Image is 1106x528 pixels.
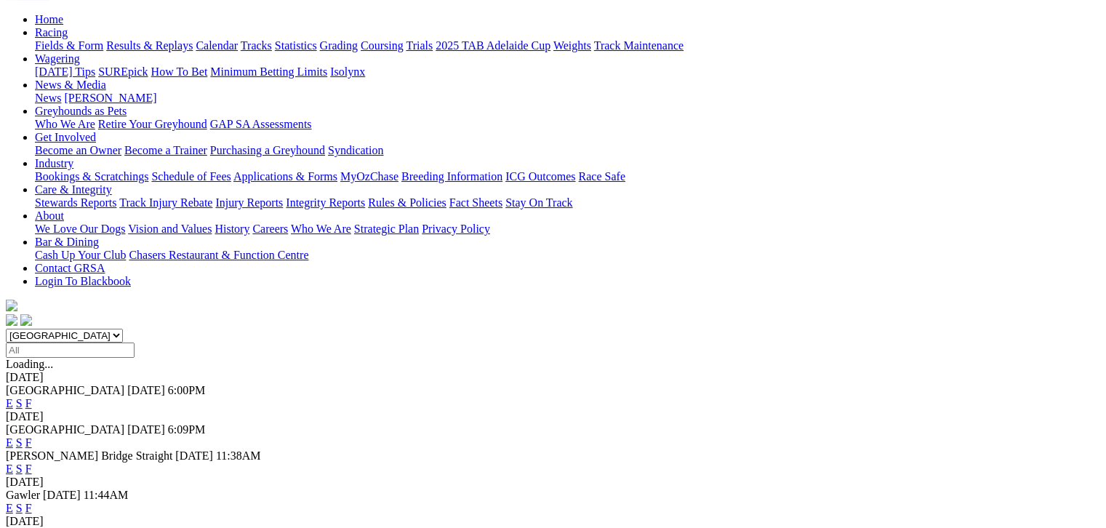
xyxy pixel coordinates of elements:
a: News & Media [35,79,106,91]
a: Fact Sheets [449,196,502,209]
a: F [25,397,32,409]
a: ICG Outcomes [505,170,575,183]
a: E [6,463,13,475]
a: F [25,502,32,514]
img: facebook.svg [6,314,17,326]
a: Integrity Reports [286,196,365,209]
a: Track Injury Rebate [119,196,212,209]
a: Breeding Information [401,170,502,183]
a: Login To Blackbook [35,275,131,287]
span: 11:44AM [84,489,129,501]
a: S [16,397,23,409]
a: Grading [320,39,358,52]
a: Become an Owner [35,144,121,156]
a: Isolynx [330,65,365,78]
a: 2025 TAB Adelaide Cup [436,39,550,52]
a: SUREpick [98,65,148,78]
a: Race Safe [578,170,625,183]
span: [DATE] [43,489,81,501]
a: Who We Are [35,118,95,130]
span: 6:09PM [168,423,206,436]
a: Track Maintenance [594,39,684,52]
img: logo-grsa-white.png [6,300,17,311]
a: Cash Up Your Club [35,249,126,261]
span: Gawler [6,489,40,501]
a: E [6,397,13,409]
a: Vision and Values [128,223,212,235]
a: We Love Our Dogs [35,223,125,235]
div: Bar & Dining [35,249,1100,262]
a: Weights [553,39,591,52]
a: Contact GRSA [35,262,105,274]
div: [DATE] [6,515,1100,528]
a: Racing [35,26,68,39]
a: Who We Are [291,223,351,235]
a: F [25,463,32,475]
a: GAP SA Assessments [210,118,312,130]
a: Applications & Forms [233,170,337,183]
a: Chasers Restaurant & Function Centre [129,249,308,261]
a: Become a Trainer [124,144,207,156]
a: Greyhounds as Pets [35,105,127,117]
a: S [16,502,23,514]
div: [DATE] [6,410,1100,423]
div: Care & Integrity [35,196,1100,209]
a: Privacy Policy [422,223,490,235]
a: Tracks [241,39,272,52]
a: About [35,209,64,222]
a: Get Involved [35,131,96,143]
div: [DATE] [6,476,1100,489]
a: Purchasing a Greyhound [210,144,325,156]
a: Schedule of Fees [151,170,231,183]
img: twitter.svg [20,314,32,326]
div: Wagering [35,65,1100,79]
a: Syndication [328,144,383,156]
a: Strategic Plan [354,223,419,235]
div: Racing [35,39,1100,52]
a: Stewards Reports [35,196,116,209]
div: Industry [35,170,1100,183]
span: [GEOGRAPHIC_DATA] [6,384,124,396]
a: Careers [252,223,288,235]
div: Get Involved [35,144,1100,157]
div: News & Media [35,92,1100,105]
a: E [6,436,13,449]
a: Home [35,13,63,25]
div: About [35,223,1100,236]
a: News [35,92,61,104]
a: Fields & Form [35,39,103,52]
a: Retire Your Greyhound [98,118,207,130]
input: Select date [6,343,135,358]
a: [DATE] Tips [35,65,95,78]
a: How To Bet [151,65,208,78]
span: [GEOGRAPHIC_DATA] [6,423,124,436]
span: [DATE] [127,423,165,436]
a: F [25,436,32,449]
a: MyOzChase [340,170,398,183]
a: E [6,502,13,514]
a: Bar & Dining [35,236,99,248]
a: Statistics [275,39,317,52]
a: Wagering [35,52,80,65]
a: Trials [406,39,433,52]
a: Coursing [361,39,404,52]
a: History [215,223,249,235]
a: Results & Replays [106,39,193,52]
a: S [16,436,23,449]
a: Rules & Policies [368,196,446,209]
a: Calendar [196,39,238,52]
a: [PERSON_NAME] [64,92,156,104]
a: Care & Integrity [35,183,112,196]
a: Stay On Track [505,196,572,209]
a: Bookings & Scratchings [35,170,148,183]
span: Loading... [6,358,53,370]
a: Injury Reports [215,196,283,209]
span: 11:38AM [216,449,261,462]
span: 6:00PM [168,384,206,396]
div: Greyhounds as Pets [35,118,1100,131]
div: [DATE] [6,371,1100,384]
a: Minimum Betting Limits [210,65,327,78]
span: [DATE] [175,449,213,462]
a: Industry [35,157,73,169]
span: [PERSON_NAME] Bridge Straight [6,449,172,462]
